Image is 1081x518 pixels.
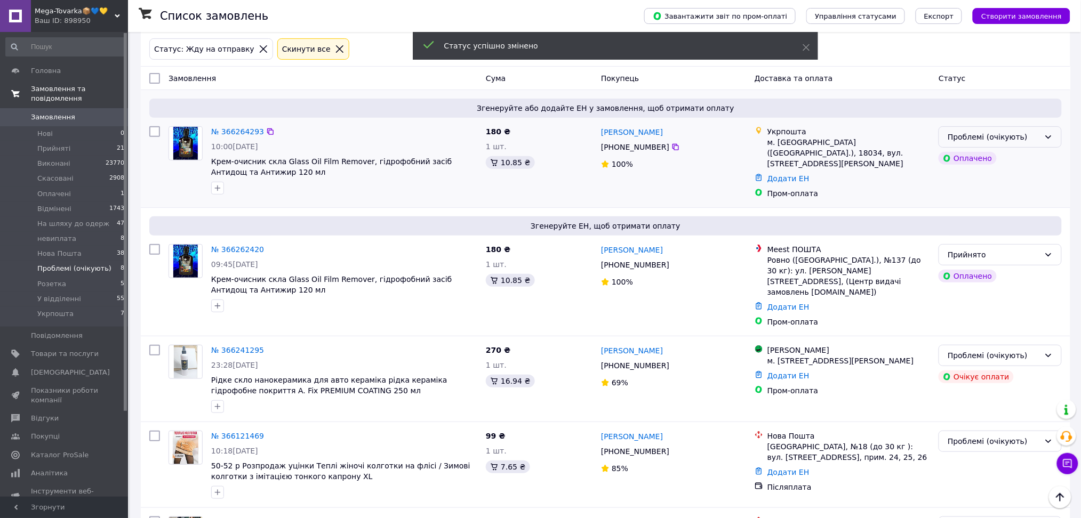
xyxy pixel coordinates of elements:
[486,260,507,269] span: 1 шт.
[767,255,930,297] div: Ровно ([GEOGRAPHIC_DATA].), №137 (до 30 кг): ул. [PERSON_NAME][STREET_ADDRESS], (Центр видачі зам...
[599,257,671,272] div: [PHONE_NUMBER]
[37,174,74,183] span: Скасовані
[31,368,110,377] span: [DEMOGRAPHIC_DATA]
[486,274,534,287] div: 10.85 ₴
[211,142,258,151] span: 10:00[DATE]
[916,8,963,24] button: Експорт
[211,260,258,269] span: 09:45[DATE]
[37,309,74,319] span: Укрпошта
[767,431,930,441] div: Нова Пошта
[939,270,996,282] div: Оплачено
[211,275,452,294] a: Крем-очисник скла Glass Oil Film Remover, гідрофобний засіб Антидощ та Антижир 120 мл
[486,346,510,354] span: 270 ₴
[601,431,663,442] a: [PERSON_NAME]
[644,8,796,24] button: Завантажити звіт по пром-оплаті
[1057,453,1078,474] button: Чат з покупцем
[444,41,776,51] div: Статус успішно змінено
[37,264,111,273] span: Проблемі (очікують)
[5,37,125,56] input: Пошук
[211,447,258,455] span: 10:18[DATE]
[767,385,930,396] div: Пром-оплата
[806,8,905,24] button: Управління статусами
[599,358,671,373] div: [PHONE_NUMBER]
[211,157,452,176] a: Крем-очисник скла Glass Oil Film Remover, гідрофобний засіб Антидощ та Антижир 120 мл
[173,127,198,160] img: Фото товару
[31,414,59,423] span: Відгуки
[767,188,930,199] div: Пром-оплата
[169,431,203,465] a: Фото товару
[117,249,124,258] span: 38
[37,219,109,229] span: На шляху до одерж
[37,204,71,214] span: Відмінені
[767,371,810,380] a: Додати ЕН
[121,279,124,289] span: 5
[486,245,510,254] span: 180 ₴
[486,361,507,369] span: 1 шт.
[601,74,639,83] span: Покупець
[37,249,82,258] span: Нова Пошта
[962,11,1070,20] a: Створити замовлення
[601,245,663,255] a: [PERSON_NAME]
[169,345,203,379] a: Фото товару
[31,432,60,441] span: Покупці
[169,74,216,83] span: Замовлення
[612,464,628,473] span: 85%
[117,219,124,229] span: 47
[939,152,996,165] div: Оплачено
[486,74,506,83] span: Cума
[211,245,264,254] a: № 366262420
[767,137,930,169] div: м. [GEOGRAPHIC_DATA] ([GEOGRAPHIC_DATA].), 18034, вул. [STREET_ADDRESS][PERSON_NAME]
[31,84,128,103] span: Замовлення та повідомлення
[1049,486,1071,508] button: Наверх
[31,349,99,359] span: Товари та послуги
[767,468,810,476] a: Додати ЕН
[160,10,268,22] h1: Список замовлень
[211,127,264,136] a: № 366264293
[31,468,68,478] span: Аналітика
[35,6,115,16] span: Mega-Tovarka📦💙💛
[981,12,1062,20] span: Створити замовлення
[117,144,124,153] span: 21
[37,159,70,168] span: Виконані
[37,144,70,153] span: Прийняті
[35,16,128,26] div: Ваш ID: 898950
[948,350,1040,361] div: Проблемі (очікують)
[31,450,89,460] span: Каталог ProSale
[121,309,124,319] span: 7
[939,74,966,83] span: Статус
[211,376,447,395] a: Рідке скло нанокерамика для авто кераміка рідка кераміка гідрофобне покриття A. Fix PREMIUM COATI...
[767,244,930,255] div: Meest ПОШТА
[169,244,203,278] a: Фото товару
[599,444,671,459] div: [PHONE_NUMBER]
[767,345,930,355] div: [PERSON_NAME]
[37,234,76,244] span: невиплата
[486,432,505,440] span: 99 ₴
[121,189,124,199] span: 1
[767,317,930,327] div: Пром-оплата
[486,460,530,473] div: 7.65 ₴
[109,174,124,183] span: 2908
[599,140,671,155] div: [PHONE_NUMBER]
[37,279,66,289] span: Розетка
[612,378,628,387] span: 69%
[154,221,1058,231] span: Згенеруйте ЕН, щоб отримати оплату
[121,129,124,139] span: 0
[31,487,99,506] span: Інструменти веб-майстра та SEO
[486,375,534,387] div: 16.94 ₴
[612,278,633,286] span: 100%
[169,126,203,160] a: Фото товару
[31,331,83,341] span: Повідомлення
[601,127,663,137] a: [PERSON_NAME]
[767,126,930,137] div: Укрпошта
[211,361,258,369] span: 23:28[DATE]
[653,11,787,21] span: Завантажити звіт по пром-оплаті
[601,345,663,356] a: [PERSON_NAME]
[31,386,99,405] span: Показники роботи компанії
[109,204,124,214] span: 1743
[211,462,470,481] span: 50-52 р Розпродаж уцінки Теплі жіночі колготки на флісі / Зимові колготки з імітацією тонкого кап...
[174,345,197,378] img: Фото товару
[767,441,930,463] div: [GEOGRAPHIC_DATA], №18 (до 30 кг ): вул. [STREET_ADDRESS], прим. 24, 25, 26
[767,482,930,492] div: Післяплата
